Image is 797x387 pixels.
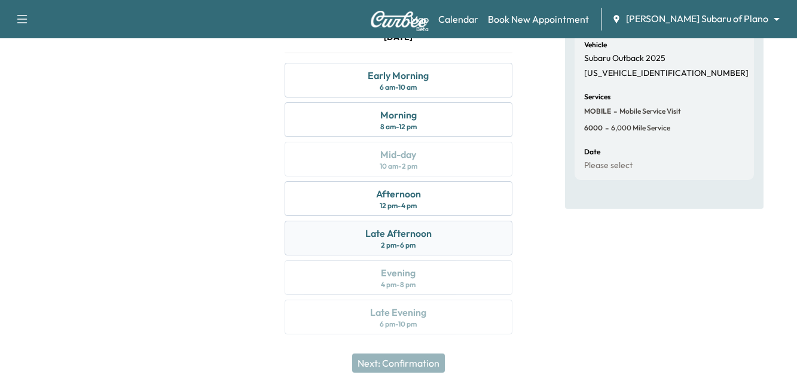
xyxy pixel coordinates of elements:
div: 12 pm - 4 pm [380,201,417,211]
a: MapBeta [410,12,429,26]
span: Mobile Service Visit [617,106,681,116]
a: Calendar [438,12,478,26]
div: 8 am - 12 pm [380,122,417,132]
div: Afternoon [376,187,421,201]
a: Book New Appointment [488,12,589,26]
p: Subaru Outback 2025 [584,53,665,64]
span: - [603,122,609,134]
h6: Date [584,148,600,156]
div: Late Afternoon [365,226,432,240]
p: Please select [584,160,633,171]
img: Curbee Logo [370,11,427,28]
span: - [611,105,617,117]
h6: Services [584,93,610,100]
span: MOBILE [584,106,611,116]
div: Early Morning [368,68,429,83]
p: [US_VEHICLE_IDENTIFICATION_NUMBER] [584,68,749,79]
h6: Vehicle [584,41,607,48]
div: 6 am - 10 am [380,83,417,92]
div: 2 pm - 6 pm [381,240,416,250]
div: Beta [416,25,429,33]
span: 6,000 mile Service [609,123,670,133]
span: 6000 [584,123,603,133]
span: [PERSON_NAME] Subaru of Plano [626,12,768,26]
div: Morning [380,108,417,122]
